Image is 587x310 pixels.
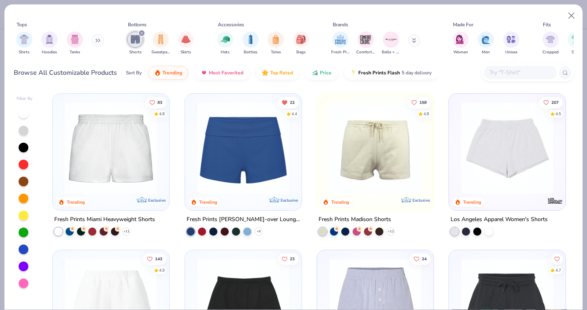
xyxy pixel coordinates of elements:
button: filter button [178,32,194,55]
div: Accessories [218,21,244,28]
img: Hoodies Image [45,35,54,44]
span: Exclusive [149,198,166,203]
button: filter button [293,32,309,55]
img: af8dff09-eddf-408b-b5dc-51145765dcf2 [61,102,161,194]
img: trending.gif [154,70,161,76]
div: Sort By [126,69,142,76]
button: filter button [16,32,32,55]
button: filter button [331,32,350,55]
span: Shirts [19,49,30,55]
span: Women [453,49,468,55]
span: + 12 [387,229,393,234]
button: filter button [41,32,57,55]
div: filter for Unisex [503,32,519,55]
img: Comfort Colors Image [359,34,372,46]
button: Like [410,253,431,265]
div: 4.4 [291,111,297,117]
img: Tanks Image [70,35,79,44]
span: Comfort Colors [356,49,375,55]
div: filter for Skirts [178,32,194,55]
span: Cropped [542,49,559,55]
div: Fits [543,21,551,28]
div: filter for Shirts [16,32,32,55]
button: filter button [67,32,83,55]
span: + 9 [257,229,261,234]
span: Fresh Prints Flash [358,70,400,76]
div: Los Angeles Apparel Women's Shorts [451,215,548,225]
div: filter for Hoodies [41,32,57,55]
span: Unisex [505,49,517,55]
button: filter button [268,32,284,55]
button: filter button [356,32,375,55]
div: filter for Bottles [242,32,259,55]
button: filter button [382,32,400,55]
span: Skirts [181,49,191,55]
div: Fresh Prints [PERSON_NAME]-over Lounge Shorts [187,215,300,225]
img: flash.gif [350,70,357,76]
div: filter for Hats [217,32,233,55]
button: Like [539,97,563,108]
img: Los Angeles Apparel logo [547,193,563,209]
div: Made For [453,21,473,28]
button: Like [407,97,431,108]
button: filter button [127,32,143,55]
img: Men Image [481,35,490,44]
span: Fresh Prints [331,49,350,55]
button: Like [145,97,166,108]
div: filter for Tanks [67,32,83,55]
img: 0f9e37c5-2c60-4d00-8ff5-71159717a189 [457,102,557,194]
img: Shirts Image [19,35,29,44]
img: d60be0fe-5443-43a1-ac7f-73f8b6aa2e6e [193,102,293,194]
div: filter for Comfort Colors [356,32,375,55]
div: Brands [333,21,348,28]
div: filter for Bags [293,32,309,55]
button: filter button [453,32,469,55]
button: Unlike [277,97,298,108]
span: 143 [155,257,162,261]
div: Filter By [17,96,33,102]
div: filter for Bella + Canvas [382,32,400,55]
img: TopRated.gif [262,70,268,76]
div: Browse All Customizable Products [14,68,117,78]
div: filter for Shorts [127,32,143,55]
div: Tops [17,21,27,28]
img: Sweatpants Image [156,35,165,44]
span: Hats [221,49,230,55]
div: Bottoms [128,21,147,28]
span: Totes [271,49,281,55]
div: filter for Sweatpants [151,32,170,55]
span: + 11 [123,229,130,234]
button: filter button [242,32,259,55]
div: 4.9 [159,268,165,274]
img: Unisex Image [506,35,516,44]
div: 4.8 [423,111,429,117]
div: filter for Fresh Prints [331,32,350,55]
img: Shorts Image [131,35,140,44]
img: Bags Image [296,35,305,44]
span: 83 [157,100,162,104]
div: filter for Cropped [542,32,559,55]
button: filter button [217,32,233,55]
span: Bella + Canvas [382,49,400,55]
button: Like [551,253,563,265]
button: filter button [568,32,584,55]
span: Exclusive [413,198,430,203]
img: Hats Image [221,35,230,44]
img: 2b7564bd-f87b-4f7f-9c6b-7cf9a6c4e730 [293,102,394,194]
span: Trending [162,70,182,76]
span: Shorts [129,49,142,55]
div: filter for Women [453,32,469,55]
span: Men [482,49,490,55]
img: Bella + Canvas Image [385,34,397,46]
span: 24 [422,257,427,261]
span: Bottles [244,49,257,55]
img: 0b36415c-0ef8-46e2-923f-33ab1d72e329 [425,102,526,194]
button: filter button [478,32,494,55]
span: Most Favorited [209,70,243,76]
span: 23 [289,257,294,261]
button: Top Rated [256,66,299,80]
img: Women Image [456,35,465,44]
div: 4.7 [555,268,561,274]
span: 22 [289,100,294,104]
button: Like [277,253,298,265]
